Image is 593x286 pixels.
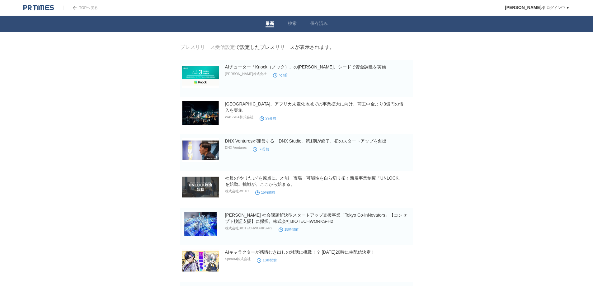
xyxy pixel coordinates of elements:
time: 29分前 [260,116,276,120]
img: 社員の“やりたい”を原点に、才能・市場・可能性を自ら切り拓く新規事業制度「UNLOCK」を始動。挑戦が、ここから始まる。 [182,175,219,199]
a: TOPへ戻る [63,6,98,10]
a: [GEOGRAPHIC_DATA]、アフリカ未電化地域での事業拡大に向け、商工中金より3億円の借入を実施 [225,101,404,113]
img: DNX Venturesが運営する「DNX Studio」第1期が終了、初のスタートアップを創出 [182,138,219,162]
p: 株式会社WCTC [225,189,249,194]
span: [PERSON_NAME] [505,5,541,10]
a: [PERSON_NAME] 社会課題解決型スタートアップ支援事業「Tokyo Co-inNovators」【コンセプト検証支援】に採択。株式会社BIOTECHWORKS-H2 [225,213,407,224]
img: WASSHA、アフリカ未電化地域での事業拡大に向け、商工中金より3億円の借入を実施 [182,101,219,125]
a: 保存済み [310,21,328,27]
time: 15時間前 [255,190,275,194]
p: 株式会社BIOTECHWORKS-H2 [225,226,272,231]
img: 東京都 社会課題解決型スタートアップ支援事業「Tokyo Co-inNovators」【コンセプト検証支援】に採択。株式会社BIOTECHWORKS-H2 [182,212,219,236]
img: arrow.png [73,6,77,10]
time: 15時間前 [279,227,299,231]
p: WASSHA株式会社 [225,115,253,120]
a: 社員の“やりたい”を原点に、才能・市場・可能性を自ら切り拓く新規事業制度「UNLOCK」を始動。挑戦が、ここから始まる。 [225,176,403,187]
p: DNX Ventures [225,146,247,149]
time: 16時間前 [257,258,277,262]
a: AIチューター「Knock（ノック）」の[PERSON_NAME]、シードで資金調達を実施 [225,64,386,69]
a: DNX Venturesが運営する「DNX Studio」第1期が終了、初のスタートアップを創出 [225,138,387,143]
a: プレスリリース受信設定 [180,45,235,50]
a: 最新 [266,21,274,27]
p: SpiralAI株式会社 [225,257,251,261]
img: AIキャラクターが感情むき出しの対話に挑戦！？ 8月15日（金）20時に生配信決定！ [182,249,219,273]
time: 5分前 [273,73,288,77]
p: [PERSON_NAME]株式会社 [225,72,267,76]
div: で設定したプレスリリースが表示されます。 [180,44,335,51]
a: [PERSON_NAME]様 ログイン中 ▼ [505,6,570,10]
a: AIキャラクターが感情むき出しの対話に挑戦！？ [DATE]20時に生配信決定！ [225,250,375,255]
img: AIチューター「Knock（ノック）」のHanji、シードで資金調達を実施 [182,64,219,88]
a: 検索 [288,21,297,27]
img: logo.png [23,5,54,11]
time: 59分前 [253,147,269,151]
